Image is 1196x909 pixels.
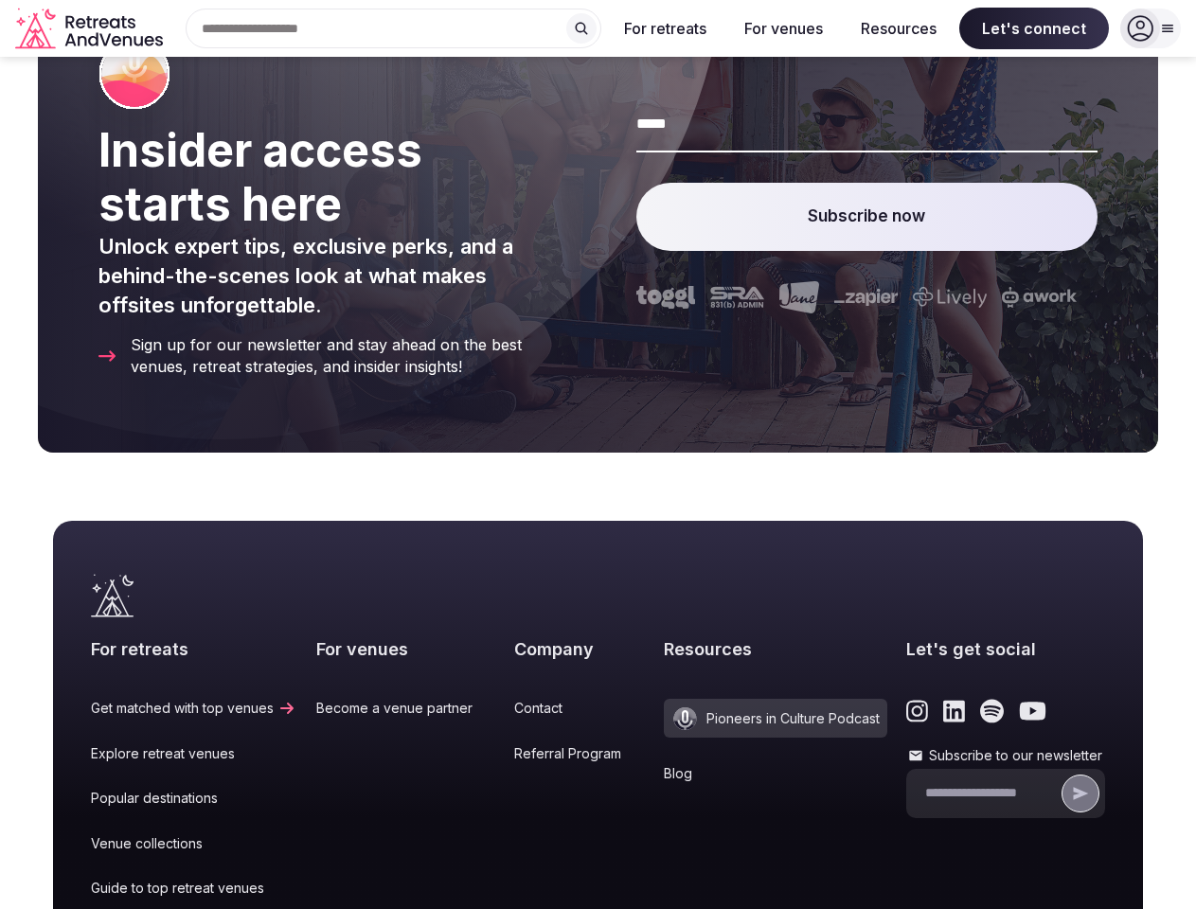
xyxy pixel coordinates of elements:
[131,334,561,377] span: Sign up for our newsletter and stay ahead on the best venues, retreat strategies, and insider ins...
[15,8,167,50] a: Visit the homepage
[609,8,722,49] button: For retreats
[91,834,296,853] a: Venue collections
[980,699,1004,723] a: Link to the retreats and venues Spotify page
[15,8,167,50] svg: Retreats and Venues company logo
[91,637,296,661] h2: For retreats
[91,574,134,617] a: Visit the homepage
[636,183,1098,251] button: Subscribe now
[514,744,644,763] a: Referral Program
[959,8,1109,49] span: Let's connect
[316,637,495,661] h2: For venues
[906,637,1105,661] h2: Let's get social
[514,637,644,661] h2: Company
[906,699,928,723] a: Link to the retreats and venues Instagram page
[664,764,887,783] a: Blog
[91,789,296,808] a: Popular destinations
[316,699,495,718] a: Become a venue partner
[98,123,561,232] h2: Insider access starts here
[846,8,952,49] button: Resources
[91,879,296,898] a: Guide to top retreat venues
[664,699,887,738] a: Pioneers in Culture Podcast
[729,8,838,49] button: For venues
[91,699,296,718] a: Get matched with top venues
[664,637,887,661] h2: Resources
[98,232,561,319] h3: Unlock expert tips, exclusive perks, and a behind-the-scenes look at what makes offsites unforget...
[906,746,1105,765] label: Subscribe to our newsletter
[943,699,965,723] a: Link to the retreats and venues LinkedIn page
[514,699,644,718] a: Contact
[1019,699,1046,723] a: Link to the retreats and venues Youtube page
[91,744,296,763] a: Explore retreat venues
